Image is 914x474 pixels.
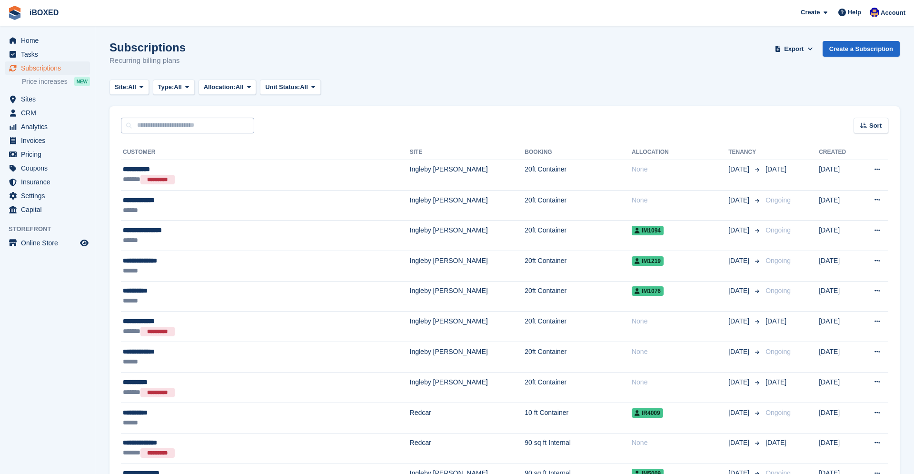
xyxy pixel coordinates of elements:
[410,221,525,251] td: Ingleby [PERSON_NAME]
[728,286,751,296] span: [DATE]
[765,317,786,325] span: [DATE]
[773,41,815,57] button: Export
[784,44,804,54] span: Export
[410,312,525,342] td: Ingleby [PERSON_NAME]
[819,160,859,190] td: [DATE]
[525,281,632,312] td: 20ft Container
[801,8,820,17] span: Create
[728,316,751,326] span: [DATE]
[525,342,632,373] td: 20ft Container
[410,251,525,281] td: Ingleby [PERSON_NAME]
[525,145,632,160] th: Booking
[5,92,90,106] a: menu
[300,82,308,92] span: All
[728,347,751,357] span: [DATE]
[109,41,186,54] h1: Subscriptions
[74,77,90,86] div: NEW
[632,195,728,205] div: None
[21,161,78,175] span: Coupons
[728,145,762,160] th: Tenancy
[5,175,90,189] a: menu
[765,287,791,294] span: Ongoing
[632,226,664,235] span: IM1094
[632,438,728,448] div: None
[128,82,136,92] span: All
[765,439,786,446] span: [DATE]
[819,433,859,464] td: [DATE]
[525,160,632,190] td: 20ft Container
[819,190,859,221] td: [DATE]
[410,190,525,221] td: Ingleby [PERSON_NAME]
[728,256,751,266] span: [DATE]
[632,408,663,418] span: IR4009
[236,82,244,92] span: All
[21,148,78,161] span: Pricing
[260,80,320,95] button: Unit Status: All
[728,438,751,448] span: [DATE]
[5,48,90,61] a: menu
[819,312,859,342] td: [DATE]
[21,120,78,133] span: Analytics
[21,92,78,106] span: Sites
[5,120,90,133] a: menu
[819,403,859,433] td: [DATE]
[728,164,751,174] span: [DATE]
[410,160,525,190] td: Ingleby [PERSON_NAME]
[632,347,728,357] div: None
[410,403,525,433] td: Redcar
[5,106,90,120] a: menu
[819,281,859,312] td: [DATE]
[21,189,78,202] span: Settings
[26,5,62,20] a: iBOXED
[765,378,786,386] span: [DATE]
[525,190,632,221] td: 20ft Container
[632,316,728,326] div: None
[115,82,128,92] span: Site:
[819,372,859,403] td: [DATE]
[525,221,632,251] td: 20ft Container
[5,203,90,216] a: menu
[632,377,728,387] div: None
[823,41,900,57] a: Create a Subscription
[765,348,791,355] span: Ongoing
[410,433,525,464] td: Redcar
[525,372,632,403] td: 20ft Container
[765,165,786,173] span: [DATE]
[525,251,632,281] td: 20ft Container
[199,80,257,95] button: Allocation: All
[728,408,751,418] span: [DATE]
[765,196,791,204] span: Ongoing
[5,134,90,147] a: menu
[819,342,859,373] td: [DATE]
[174,82,182,92] span: All
[121,145,410,160] th: Customer
[632,164,728,174] div: None
[632,256,664,266] span: IM1219
[22,77,68,86] span: Price increases
[8,6,22,20] img: stora-icon-8386f47178a22dfd0bd8f6a31ec36ba5ce8667c1dd55bd0f319d3a0aa187defe.svg
[819,145,859,160] th: Created
[765,226,791,234] span: Ongoing
[79,237,90,249] a: Preview store
[410,342,525,373] td: Ingleby [PERSON_NAME]
[410,281,525,312] td: Ingleby [PERSON_NAME]
[5,236,90,250] a: menu
[21,236,78,250] span: Online Store
[525,403,632,433] td: 10 ft Container
[21,48,78,61] span: Tasks
[153,80,195,95] button: Type: All
[21,134,78,147] span: Invoices
[728,225,751,235] span: [DATE]
[204,82,236,92] span: Allocation:
[632,145,728,160] th: Allocation
[819,221,859,251] td: [DATE]
[870,8,879,17] img: Noor Rashid
[728,377,751,387] span: [DATE]
[632,286,664,296] span: IM1076
[109,80,149,95] button: Site: All
[765,409,791,416] span: Ongoing
[765,257,791,264] span: Ongoing
[5,189,90,202] a: menu
[21,203,78,216] span: Capital
[5,148,90,161] a: menu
